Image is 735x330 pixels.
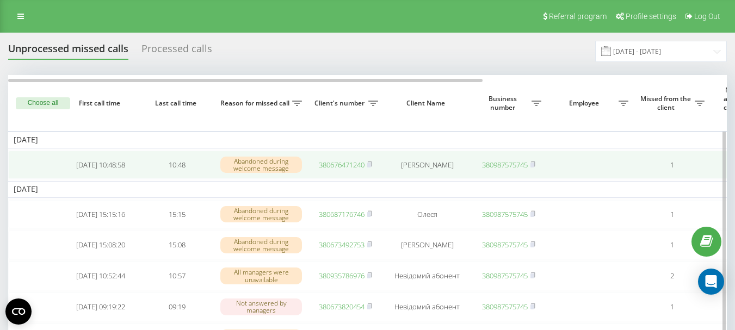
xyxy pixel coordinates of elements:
td: [DATE] 09:19:22 [63,292,139,321]
a: 380987575745 [482,240,528,250]
a: 380935786976 [319,271,365,281]
span: Employee [552,99,619,108]
div: Abandoned during welcome message [220,237,302,253]
td: 1 [634,292,710,321]
div: Abandoned during welcome message [220,157,302,173]
span: Reason for missed call [220,99,292,108]
td: [DATE] 10:48:58 [63,151,139,179]
div: All managers were unavailable [220,267,302,284]
a: 380673820454 [319,302,365,312]
div: Unprocessed missed calls [8,43,128,60]
button: Open CMP widget [5,298,32,325]
a: 380687176746 [319,209,365,219]
a: 380987575745 [482,209,528,219]
div: Open Intercom Messenger [698,269,724,295]
span: Profile settings [626,12,676,21]
td: [PERSON_NAME] [384,231,471,259]
a: 380987575745 [482,160,528,170]
td: 15:15 [139,200,215,229]
td: [DATE] 15:15:16 [63,200,139,229]
span: First call time [71,99,130,108]
td: 2 [634,261,710,290]
td: Невідомий абонент [384,292,471,321]
span: Last call time [147,99,206,108]
td: 10:57 [139,261,215,290]
td: [DATE] 10:52:44 [63,261,139,290]
td: Олеся [384,200,471,229]
td: 15:08 [139,231,215,259]
div: Abandoned during welcome message [220,206,302,222]
td: Невідомий абонент [384,261,471,290]
a: 380987575745 [482,302,528,312]
td: [PERSON_NAME] [384,151,471,179]
td: [DATE] 15:08:20 [63,231,139,259]
a: 380676471240 [319,160,365,170]
div: Processed calls [141,43,212,60]
div: Not answered by managers [220,298,302,315]
span: Log Out [694,12,720,21]
button: Choose all [16,97,70,109]
td: 1 [634,200,710,229]
span: Business number [476,95,532,111]
td: 10:48 [139,151,215,179]
td: 1 [634,151,710,179]
span: Missed from the client [639,95,695,111]
span: Client Name [393,99,461,108]
a: 380673492753 [319,240,365,250]
span: Referral program [549,12,607,21]
span: Client's number [313,99,368,108]
td: 09:19 [139,292,215,321]
td: 1 [634,231,710,259]
a: 380987575745 [482,271,528,281]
